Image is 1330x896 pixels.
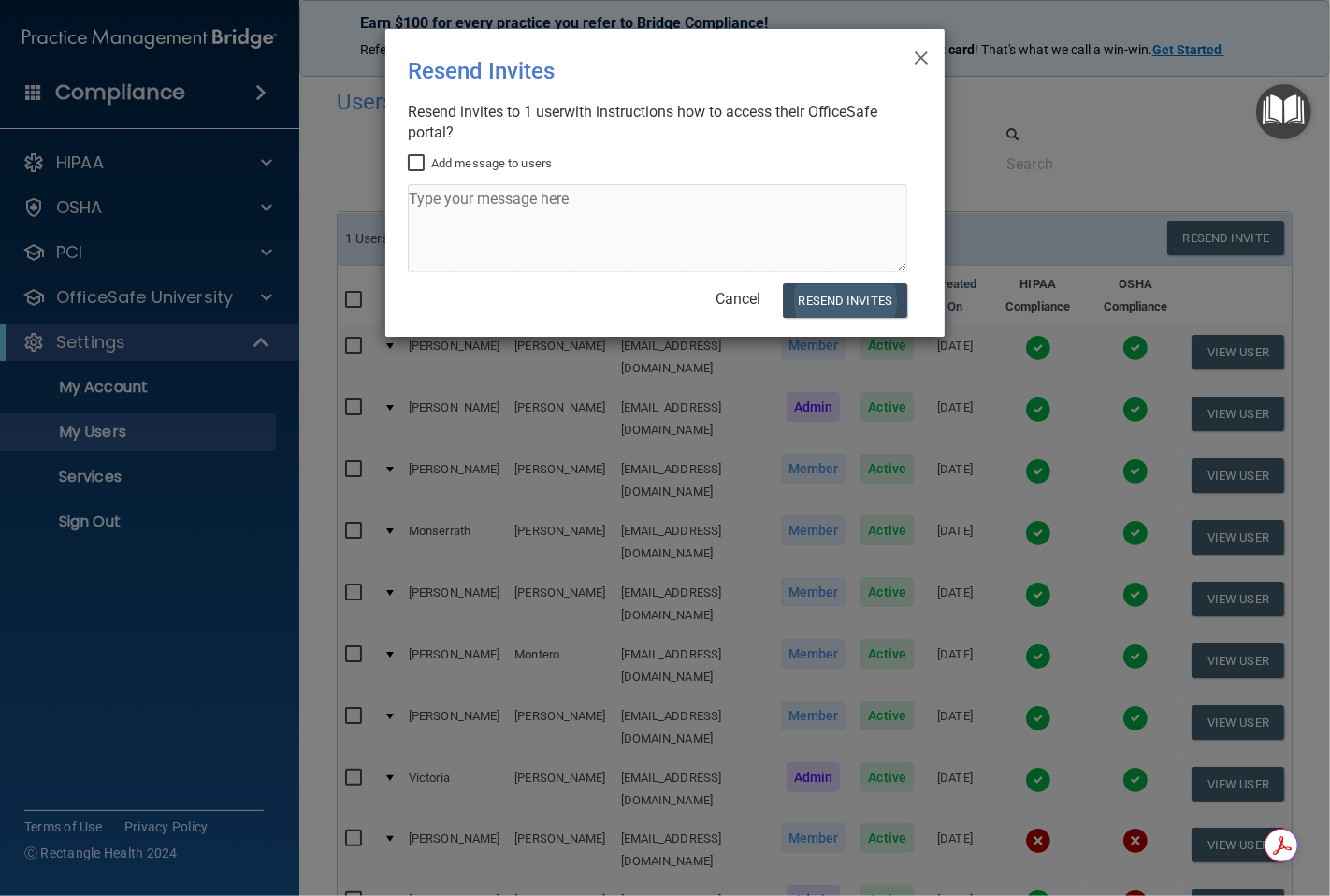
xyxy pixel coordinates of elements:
span: × [913,36,930,74]
div: Resend Invites [408,44,846,98]
label: Add message to users [408,152,552,175]
a: Cancel [716,290,760,308]
button: Resend Invites [783,283,907,318]
div: Resend invites to 1 user with instructions how to access their OfficeSafe portal? [408,102,907,143]
button: Open Resource Center [1256,84,1311,139]
input: Add message to users [408,156,429,171]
